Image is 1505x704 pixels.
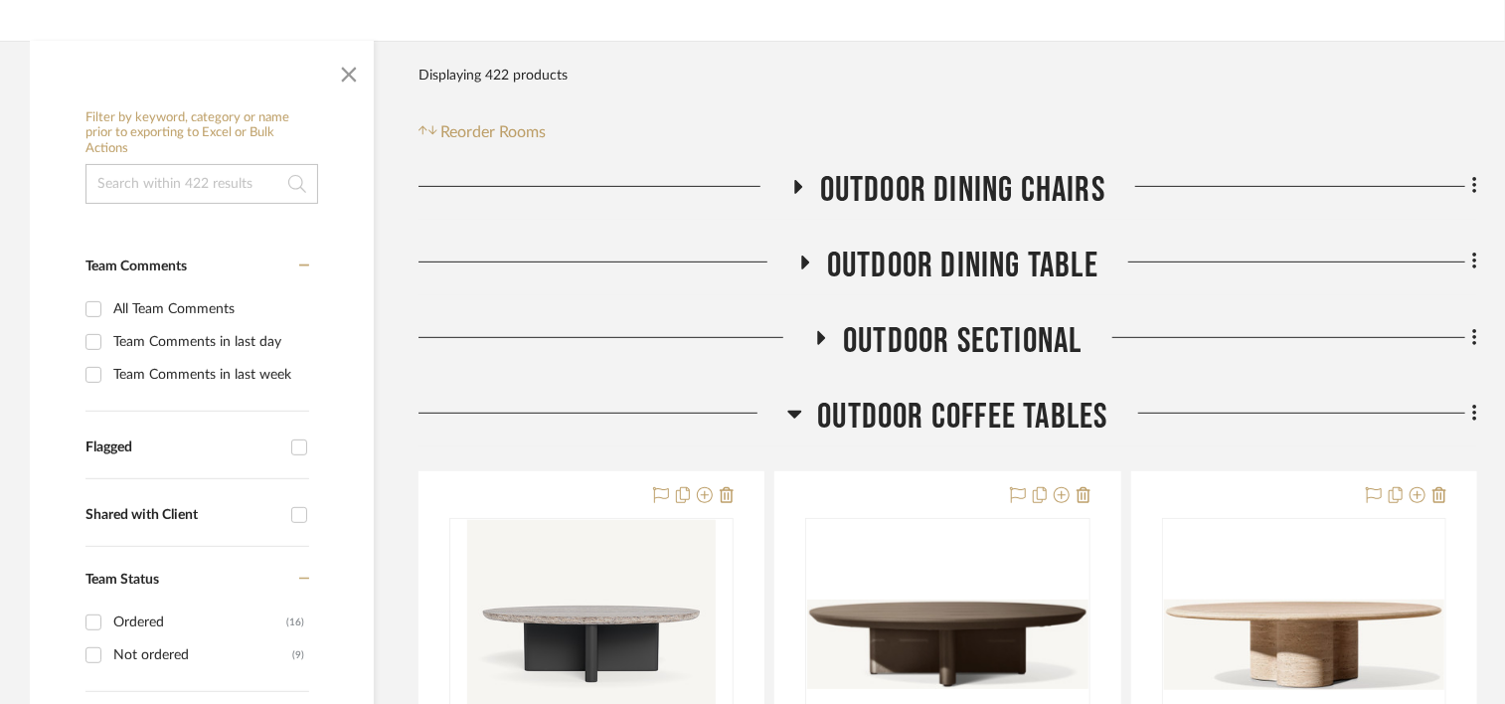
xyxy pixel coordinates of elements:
img: RH Balmain Alum. Round Coffee Table 35.5”diam x 11.25”H or 48”diam [807,600,1087,689]
span: Outdoor Dining Chairs [820,169,1105,212]
div: Team Comments in last week [113,359,304,391]
span: Team Comments [85,260,187,273]
span: Outdoor Coffee Tables [817,396,1107,439]
div: Not ordered [113,639,292,671]
div: (9) [292,639,304,671]
div: Shared with Client [85,507,281,524]
input: Search within 422 results [85,164,318,204]
button: Close [329,51,369,90]
div: All Team Comments [113,293,304,325]
span: Outdoor Sectional [843,320,1082,363]
div: Team Comments in last day [113,326,304,358]
div: (16) [286,607,304,638]
span: Reorder Rooms [441,120,547,144]
h6: Filter by keyword, category or name prior to exporting to Excel or Bulk Actions [85,110,318,157]
div: Ordered [113,607,286,638]
button: Reorder Rooms [418,120,547,144]
div: Displaying 422 products [418,56,568,95]
img: RH Porta round Coffee Table 36 or 48x15H [1164,600,1444,690]
span: Team Status [85,573,159,587]
span: Outdoor Dining Table [827,245,1098,287]
div: Flagged [85,440,281,456]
